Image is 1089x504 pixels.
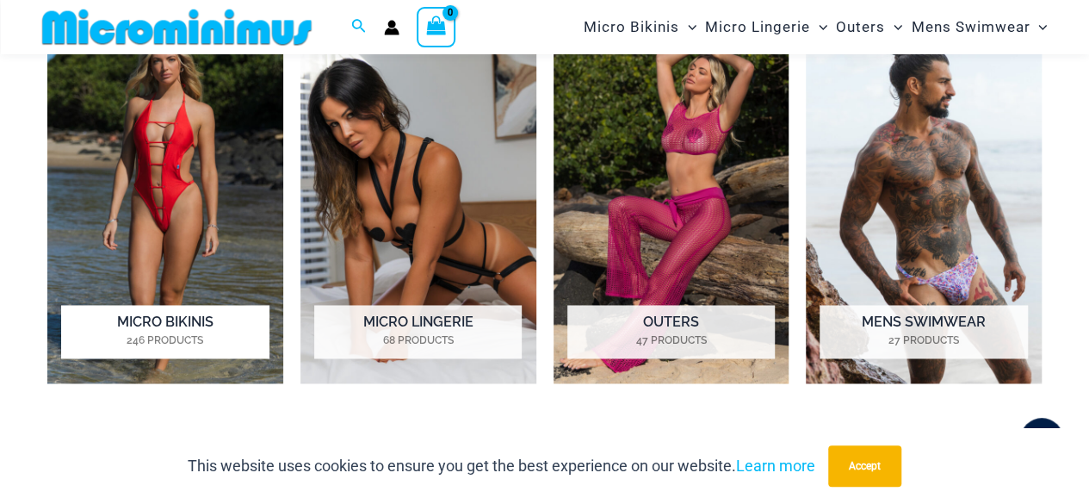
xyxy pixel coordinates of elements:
[911,5,1030,49] span: Mens Swimwear
[554,17,789,383] img: Outers
[906,5,1051,49] a: Mens SwimwearMenu ToggleMenu Toggle
[61,333,269,348] mark: 246 Products
[836,5,885,49] span: Outers
[300,17,536,383] a: Visit product category Micro Lingerie
[384,20,399,35] a: Account icon link
[679,5,696,49] span: Menu Toggle
[567,305,775,358] h2: Outers
[35,8,319,47] img: MM SHOP LOGO FLAT
[832,5,906,49] a: OutersMenu ToggleMenu Toggle
[554,17,789,383] a: Visit product category Outers
[567,333,775,348] mark: 47 Products
[736,457,815,475] a: Learn more
[47,17,283,383] a: Visit product category Micro Bikinis
[314,333,522,348] mark: 68 Products
[820,333,1027,348] mark: 27 Products
[1030,5,1047,49] span: Menu Toggle
[806,17,1042,383] a: Visit product category Mens Swimwear
[810,5,827,49] span: Menu Toggle
[417,7,456,47] a: View Shopping Cart, empty
[61,305,269,358] h2: Micro Bikinis
[705,5,810,49] span: Micro Lingerie
[47,17,283,383] img: Micro Bikinis
[584,5,679,49] span: Micro Bikinis
[300,17,536,383] img: Micro Lingerie
[806,17,1042,383] img: Mens Swimwear
[885,5,902,49] span: Menu Toggle
[579,5,701,49] a: Micro BikinisMenu ToggleMenu Toggle
[577,3,1055,52] nav: Site Navigation
[828,445,901,487] button: Accept
[820,305,1027,358] h2: Mens Swimwear
[351,16,367,38] a: Search icon link
[701,5,832,49] a: Micro LingerieMenu ToggleMenu Toggle
[188,453,815,479] p: This website uses cookies to ensure you get the best experience on our website.
[314,305,522,358] h2: Micro Lingerie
